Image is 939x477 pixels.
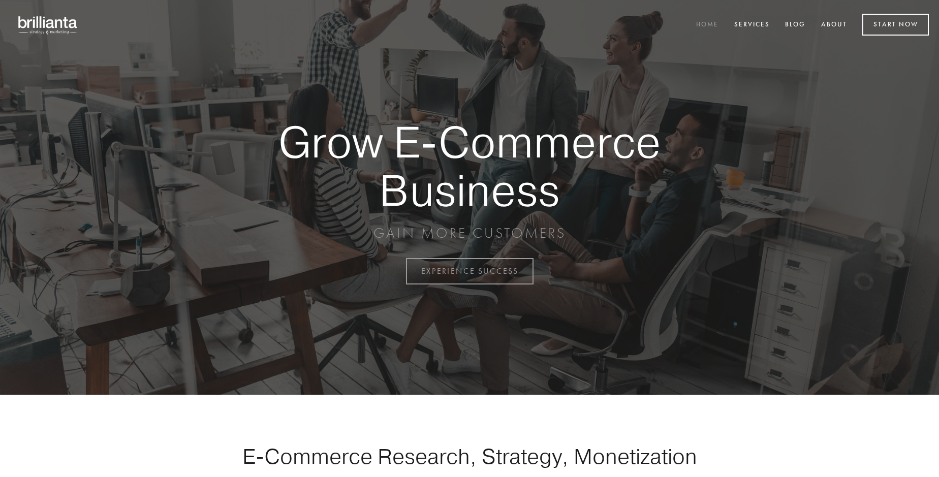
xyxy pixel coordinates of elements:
p: GAIN MORE CUSTOMERS [243,224,696,242]
img: brillianta - research, strategy, marketing [10,10,86,40]
a: About [815,17,854,34]
a: Blog [778,17,812,34]
strong: Grow E-Commerce Business [243,118,696,214]
a: Home [690,17,725,34]
a: EXPERIENCE SUCCESS [406,258,534,284]
h1: E-Commerce Research, Strategy, Monetization [210,443,729,469]
a: Start Now [862,14,929,36]
a: Services [728,17,776,34]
